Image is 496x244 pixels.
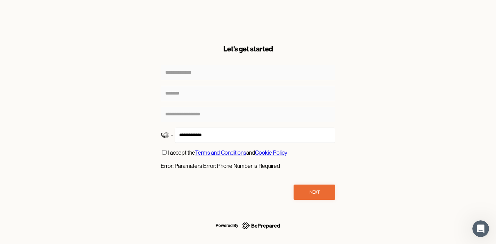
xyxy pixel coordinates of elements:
a: Terms and Conditions [195,149,246,156]
div: Let's get started [161,44,335,54]
div: Next [310,189,320,196]
iframe: Intercom live chat [472,220,489,237]
a: Cookie Policy [255,149,287,156]
button: Next [294,185,335,200]
p: Error: Paramaters Error: Phone Number is Required [161,163,335,169]
div: Powered By [216,221,238,230]
p: I accept the and [168,148,287,157]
